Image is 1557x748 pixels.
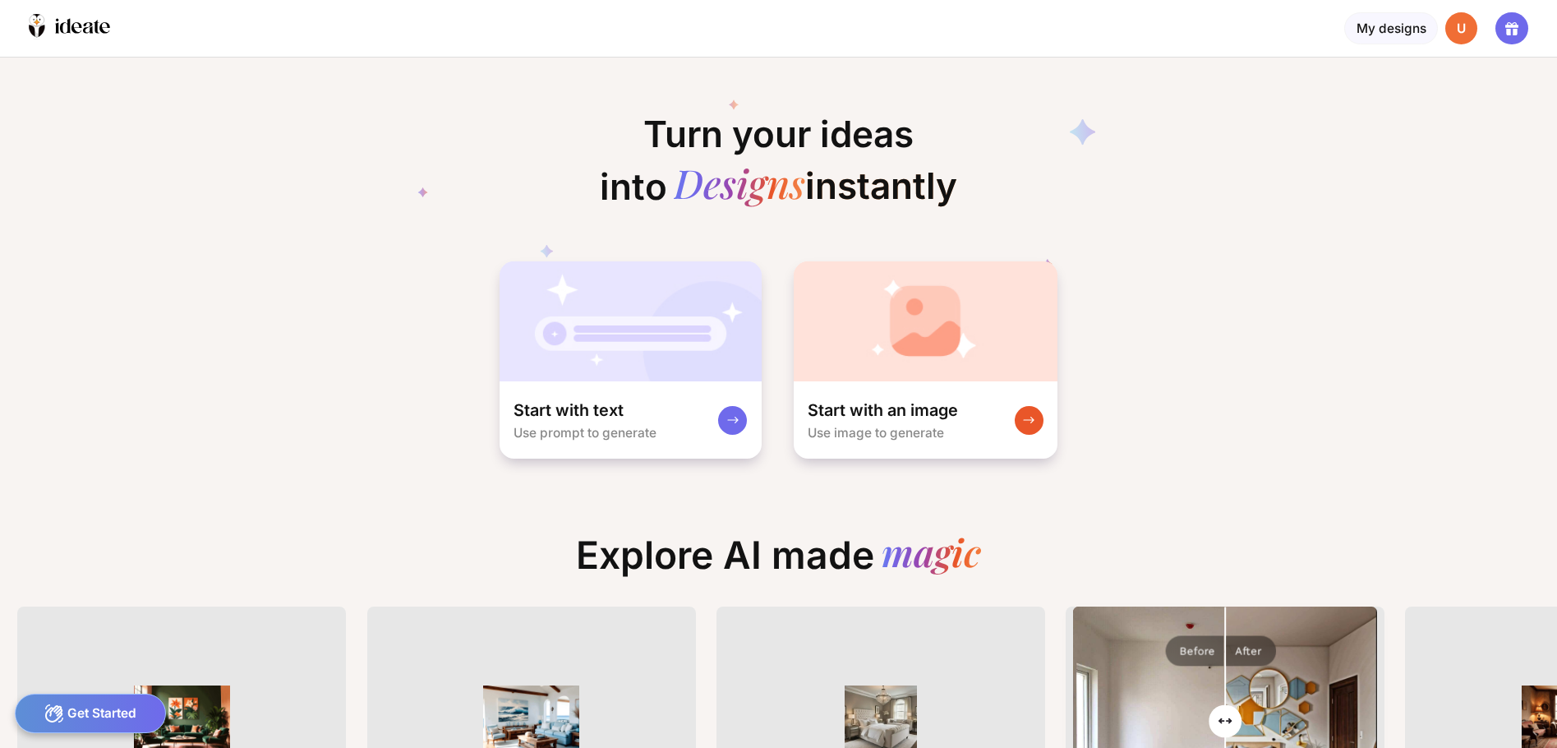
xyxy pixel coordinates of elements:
div: My designs [1344,12,1437,45]
div: Use image to generate [808,425,944,441]
div: Start with text [514,399,624,421]
div: Get Started [15,694,167,733]
div: Explore AI made [562,533,996,593]
div: Start with an image [808,399,958,421]
div: Use prompt to generate [514,425,656,441]
img: startWithImageCardBg.jpg [794,261,1057,381]
div: U [1445,12,1478,45]
div: magic [882,533,981,578]
img: startWithTextCardBg.jpg [500,261,762,381]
